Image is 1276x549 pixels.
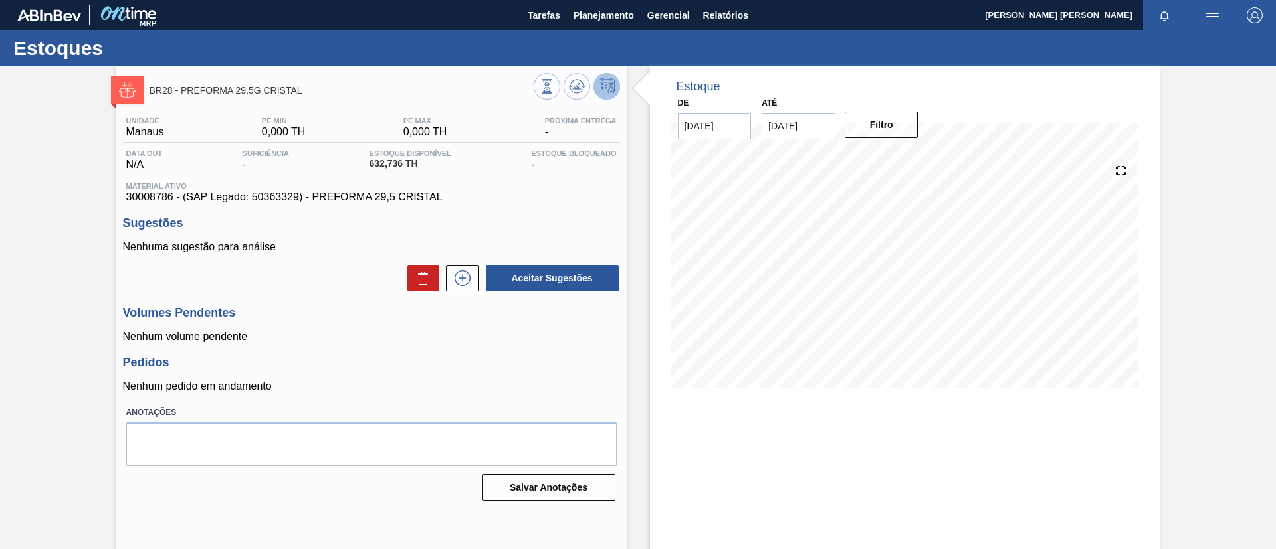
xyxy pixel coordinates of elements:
[528,149,619,171] div: -
[119,82,136,98] img: Ícone
[123,306,620,320] h3: Volumes Pendentes
[126,191,617,203] span: 30008786 - (SAP Legado: 50363329) - PREFORMA 29,5 CRISTAL
[564,73,590,100] button: Atualizar Gráfico
[370,159,451,169] span: 632,736 TH
[531,149,616,157] span: Estoque Bloqueado
[123,380,620,392] p: Nenhum pedido em andamento
[439,265,479,291] div: Nova sugestão
[17,9,81,21] img: TNhmsLtSVTkK8tSr43FrP2fwEKptu5GPRR3wAAAABJRU5ErkJggg==
[545,117,617,125] span: Próxima Entrega
[126,403,617,422] label: Anotações
[123,241,620,253] p: Nenhuma sugestão para análise
[486,265,619,291] button: Aceitar Sugestões
[574,7,634,23] span: Planejamento
[123,216,620,230] h3: Sugestões
[479,264,620,293] div: Aceitar Sugestões
[403,117,447,125] span: PE MAX
[239,149,292,171] div: -
[262,117,306,125] span: PE MIN
[126,182,617,190] span: Material ativo
[678,113,752,139] input: dd/mm/yyyy
[647,7,690,23] span: Gerencial
[1143,6,1186,25] button: Notificações
[123,149,166,171] div: N/A
[482,474,615,501] button: Salvar Anotações
[401,265,439,291] div: Excluir Sugestões
[593,73,620,100] button: Desprogramar Estoque
[126,149,163,157] span: Data out
[243,149,289,157] span: Suficiência
[262,126,306,138] span: 0,000 TH
[534,73,560,100] button: Visão Geral dos Estoques
[1204,7,1220,23] img: userActions
[678,98,689,108] label: De
[370,149,451,157] span: Estoque Disponível
[845,112,918,138] button: Filtro
[762,113,835,139] input: dd/mm/yyyy
[126,117,164,125] span: Unidade
[703,7,748,23] span: Relatórios
[123,356,620,370] h3: Pedidos
[542,117,620,138] div: -
[677,80,720,94] div: Estoque
[762,98,777,108] label: Até
[403,126,447,138] span: 0,000 TH
[126,126,164,138] span: Manaus
[1247,7,1263,23] img: Logout
[150,86,534,96] span: BR28 - PREFORMA 29,5G CRISTAL
[528,7,560,23] span: Tarefas
[123,331,620,343] p: Nenhum volume pendente
[13,40,249,56] h1: Estoques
